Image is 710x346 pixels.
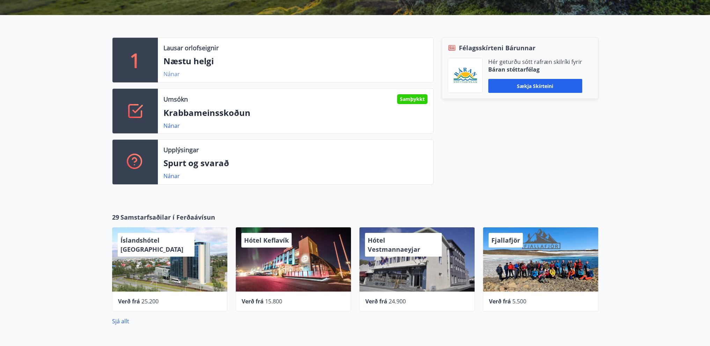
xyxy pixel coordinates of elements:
[120,213,215,222] span: Samstarfsaðilar í Ferðaávísun
[118,297,140,305] span: Verð frá
[459,43,535,52] span: Félagsskírteni Bárunnar
[163,122,180,130] a: Nánar
[163,107,427,119] p: Krabbameinsskoðun
[265,297,282,305] span: 15.800
[489,297,511,305] span: Verð frá
[512,297,526,305] span: 5.500
[112,317,129,325] a: Sjá allt
[163,95,188,104] p: Umsókn
[368,236,420,253] span: Hótel Vestmannaeyjar
[244,236,289,244] span: Hótel Keflavík
[130,47,141,73] p: 1
[389,297,406,305] span: 24.900
[488,58,582,66] p: Hér geturðu sótt rafræn skilríki fyrir
[163,145,199,154] p: Upplýsingar
[112,213,119,222] span: 29
[242,297,264,305] span: Verð frá
[120,236,183,253] span: Íslandshótel [GEOGRAPHIC_DATA]
[163,172,180,180] a: Nánar
[163,55,427,67] p: Næstu helgi
[365,297,387,305] span: Verð frá
[397,94,427,104] div: Samþykkt
[141,297,159,305] span: 25.200
[488,66,582,73] p: Báran stéttarfélag
[163,70,180,78] a: Nánar
[163,157,427,169] p: Spurt og svarað
[453,67,477,84] img: Bz2lGXKH3FXEIQKvoQ8VL0Fr0uCiWgfgA3I6fSs8.png
[488,79,582,93] button: Sækja skírteini
[491,236,520,244] span: Fjallafjör
[163,43,219,52] p: Lausar orlofseignir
